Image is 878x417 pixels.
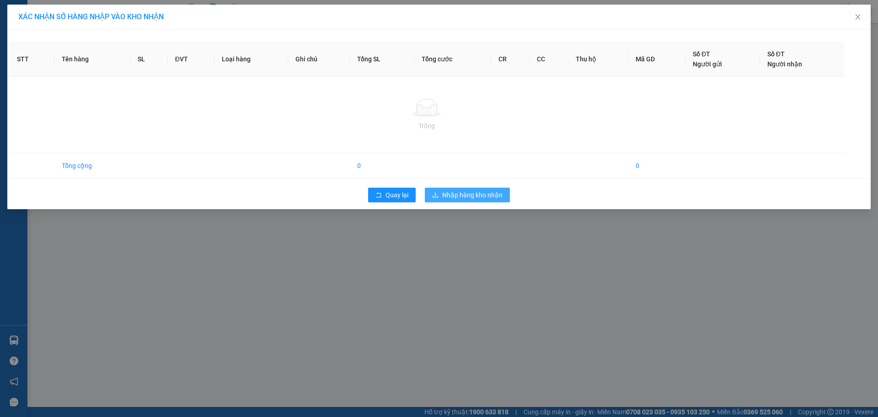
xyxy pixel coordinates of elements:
[385,190,408,200] span: Quay lại
[54,153,130,179] td: Tổng cộng
[432,192,439,199] span: download
[130,42,167,77] th: SL
[414,42,491,77] th: Tổng cước
[86,22,382,34] li: [STREET_ADDRESS][PERSON_NAME]. [GEOGRAPHIC_DATA], Tỉnh [GEOGRAPHIC_DATA]
[168,42,214,77] th: ĐVT
[54,42,130,77] th: Tên hàng
[18,12,164,21] span: XÁC NHẬN SỐ HÀNG NHẬP VÀO KHO NHẬN
[845,5,871,30] button: Close
[693,50,710,58] span: Số ĐT
[368,188,416,202] button: rollbackQuay lại
[17,121,836,131] div: Trống
[442,190,503,200] span: Nhập hàng kho nhận
[10,42,54,77] th: STT
[628,153,685,179] td: 0
[214,42,288,77] th: Loại hàng
[854,13,862,21] span: close
[628,42,685,77] th: Mã GD
[425,188,510,202] button: downloadNhập hàng kho nhận
[11,11,57,57] img: logo.jpg
[86,34,382,45] li: Hotline: 1900 8153
[491,42,530,77] th: CR
[693,60,722,68] span: Người gửi
[11,66,102,81] b: GỬI : PV Gò Dầu
[350,153,414,179] td: 0
[288,42,350,77] th: Ghi chú
[350,42,414,77] th: Tổng SL
[530,42,568,77] th: CC
[767,50,785,58] span: Số ĐT
[767,60,802,68] span: Người nhận
[568,42,628,77] th: Thu hộ
[375,192,382,199] span: rollback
